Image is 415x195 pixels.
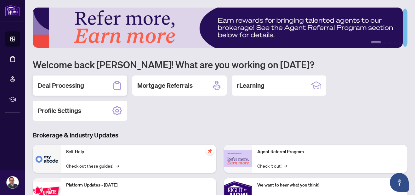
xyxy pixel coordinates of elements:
button: Open asap [390,173,409,192]
p: Platform Updates - [DATE] [66,182,211,189]
button: 5 [399,42,401,44]
span: → [116,162,119,169]
p: Agent Referral Program [257,148,402,155]
h1: Welcome back [PERSON_NAME]! What are you working on [DATE]? [33,58,407,70]
span: → [284,162,287,169]
button: 1 [371,42,381,44]
h2: Mortgage Referrals [137,81,193,90]
h2: rLearning [237,81,264,90]
span: pushpin [206,147,214,155]
button: 2 [384,42,386,44]
button: 4 [394,42,396,44]
img: Agent Referral Program [224,150,252,167]
img: Profile Icon [7,176,19,188]
a: Check it out!→ [257,162,287,169]
h2: Profile Settings [38,106,81,115]
p: We want to hear what you think! [257,182,402,189]
p: Self-Help [66,148,211,155]
button: 3 [389,42,391,44]
a: Check out these guides!→ [66,162,119,169]
h3: Brokerage & Industry Updates [33,131,407,140]
img: logo [5,5,20,16]
img: Slide 0 [33,8,403,48]
img: Self-Help [33,145,61,173]
h2: Deal Processing [38,81,84,90]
